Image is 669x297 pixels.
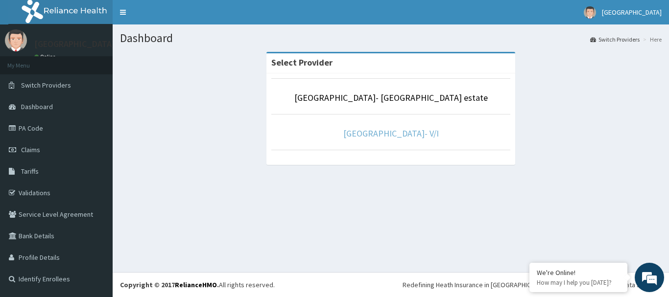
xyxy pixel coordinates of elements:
span: Switch Providers [21,81,71,90]
div: Redefining Heath Insurance in [GEOGRAPHIC_DATA] using Telemedicine and Data Science! [403,280,662,290]
footer: All rights reserved. [113,272,669,297]
li: Here [641,35,662,44]
a: Switch Providers [590,35,640,44]
span: Claims [21,145,40,154]
a: [GEOGRAPHIC_DATA]- V/I [343,128,439,139]
p: How may I help you today? [537,278,620,287]
a: RelianceHMO [175,280,217,289]
strong: Copyright © 2017 . [120,280,219,289]
h1: Dashboard [120,32,662,45]
p: [GEOGRAPHIC_DATA] [34,40,115,48]
a: [GEOGRAPHIC_DATA]- [GEOGRAPHIC_DATA] estate [294,92,488,103]
a: Online [34,53,58,60]
img: User Image [584,6,596,19]
span: [GEOGRAPHIC_DATA] [602,8,662,17]
strong: Select Provider [271,57,333,68]
div: We're Online! [537,268,620,277]
span: Tariffs [21,167,39,176]
span: Dashboard [21,102,53,111]
img: User Image [5,29,27,51]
